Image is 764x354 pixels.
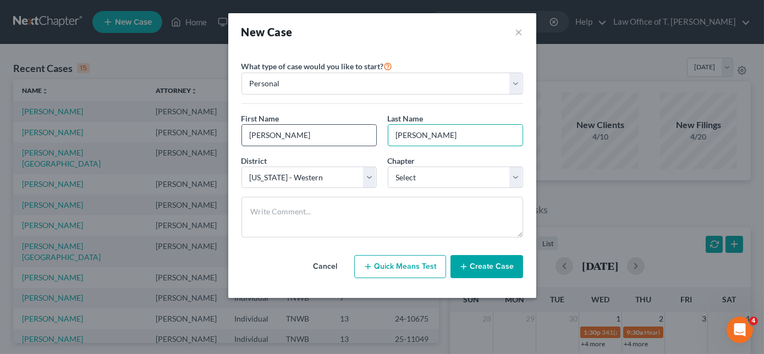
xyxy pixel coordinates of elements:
span: Last Name [388,114,424,123]
button: Cancel [301,256,350,278]
label: What type of case would you like to start? [241,59,393,73]
input: Enter First Name [242,125,376,146]
button: Create Case [450,255,523,278]
iframe: Intercom live chat [727,317,753,343]
input: Enter Last Name [388,125,523,146]
strong: New Case [241,25,293,38]
span: 4 [749,317,758,325]
span: First Name [241,114,279,123]
span: District [241,156,267,165]
button: × [515,24,523,40]
span: Chapter [388,156,415,165]
button: Quick Means Test [354,255,446,278]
